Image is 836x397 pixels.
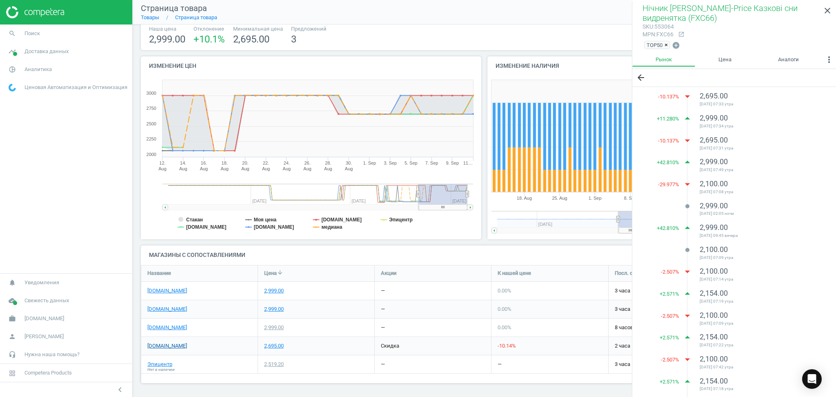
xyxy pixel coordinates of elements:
i: work [4,311,20,326]
span: 2,695.00 [700,136,728,144]
span: [DATE] 07:09 утра [700,255,816,261]
tspan: 3. Sep [384,161,397,165]
i: notifications [4,275,20,290]
i: lens [685,204,690,209]
tspan: Aug [241,166,249,171]
span: [DATE] 07:22 утра [700,342,816,348]
div: — [498,361,502,368]
a: [DOMAIN_NAME] [147,287,187,294]
i: pie_chart_outlined [4,62,20,77]
span: 2,695.00 [233,33,269,45]
tspan: 25. Aug [552,196,567,201]
i: timeline [4,44,20,59]
i: close [823,6,832,16]
div: 2,519.20 [264,361,284,368]
span: 2,154.00 [700,377,728,385]
span: [DATE] 07:33 утра [700,101,816,107]
span: 2 часа назад [615,342,719,350]
span: 2,999.00 [149,33,185,45]
i: arrow_back [636,73,646,83]
div: — [381,324,385,331]
span: -29.977 % [658,181,679,188]
tspan: Aug [303,166,311,171]
tspan: Aug [283,166,291,171]
tspan: Aug [179,166,187,171]
span: -10.137 % [658,93,679,100]
a: Цена [695,53,755,67]
tspan: [DOMAIN_NAME] [321,217,362,223]
span: Нет в наличии [147,367,175,372]
div: : 553064 [643,23,674,31]
span: Нужна наша помощь? [24,351,80,358]
a: open_in_new [674,31,685,38]
text: 2000 [147,152,156,157]
i: arrow_drop_up [681,222,694,234]
span: 3 [291,33,296,45]
tspan: Aug [345,166,353,171]
h4: Изменение цен [141,56,481,76]
a: [DOMAIN_NAME] [147,342,187,350]
i: arrow_drop_down [681,178,694,190]
span: [DOMAIN_NAME] [24,315,64,322]
span: -10.14 % [498,343,516,349]
span: 2,999.00 [700,114,728,122]
span: Поиск [24,30,40,37]
tspan: Aug [262,166,270,171]
a: Рынок [632,53,695,67]
span: 2,695.00 [700,91,728,100]
span: sku [643,23,653,30]
i: arrow_drop_down [681,353,694,366]
tspan: Aug [200,166,208,171]
a: [DOMAIN_NAME] [147,306,187,313]
span: -2.507 % [661,312,679,320]
span: Ценовая Автоматизация и Оптимизация [24,84,127,91]
tspan: 30. [346,161,352,165]
span: 2,100.00 [700,355,728,363]
tspan: 1. Sep [363,161,376,165]
span: К нашей цене [498,270,531,277]
i: search [4,26,20,41]
h4: Изменение наличия [487,56,655,76]
i: arrow_drop_up [681,331,694,343]
span: Аналитика [24,66,52,73]
span: Акции [381,270,396,277]
span: -2.507 % [661,356,679,364]
span: 2,999.00 [700,223,728,232]
div: — [381,361,385,368]
tspan: 9. Sep [446,161,459,165]
text: 2750 [147,106,156,111]
i: headset_mic [4,347,20,362]
span: 2,999.00 [700,201,728,210]
button: add_circle [671,41,680,50]
button: more_vert [822,53,836,69]
tspan: 5. Sep [405,161,418,165]
div: : FXC66 [643,31,674,38]
span: Минимальная цена [233,25,283,33]
span: +10.1 % [193,33,225,45]
span: 2,100.00 [700,267,728,275]
a: Товары [141,14,159,20]
div: 2,999.00 [264,306,284,313]
i: arrow_drop_down [681,310,694,322]
span: [DATE] 02:05 ночи [700,211,816,216]
span: mpn [643,31,655,38]
tspan: Aug [324,166,332,171]
button: chevron_left [110,384,130,395]
i: more_vert [824,55,834,65]
div: 2,999.00 [264,324,284,331]
span: Доставка данных [24,48,69,55]
span: Competera Products [24,369,72,377]
span: 2,154.00 [700,332,728,341]
tspan: 1. Sep [589,196,602,201]
tspan: 11… [463,161,473,165]
span: [DATE] 07:19 утра [700,299,816,304]
div: — [381,306,385,313]
tspan: 28. [325,161,331,165]
span: [DATE] 07:09 утра [700,321,816,326]
span: 0.00 % [498,324,511,330]
span: 0.00 % [498,288,511,294]
text: 2500 [147,121,156,126]
tspan: медиана [321,224,342,230]
a: Страница товара [175,14,217,20]
a: Эпицентр [147,361,172,368]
